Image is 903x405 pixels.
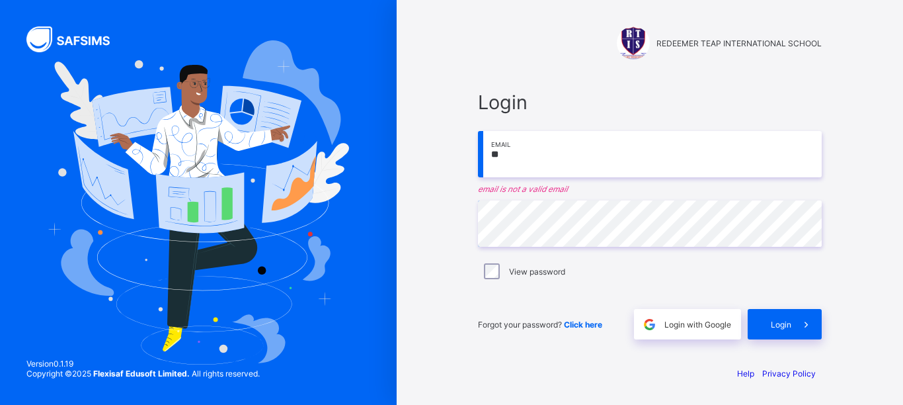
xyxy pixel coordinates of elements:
[762,369,816,379] a: Privacy Policy
[48,40,348,365] img: Hero Image
[478,91,822,114] span: Login
[664,320,731,330] span: Login with Google
[478,184,822,194] em: email is not a valid email
[26,26,126,52] img: SAFSIMS Logo
[564,320,602,330] a: Click here
[93,369,190,379] strong: Flexisaf Edusoft Limited.
[478,320,602,330] span: Forgot your password?
[737,369,754,379] a: Help
[509,267,565,277] label: View password
[642,317,657,332] img: google.396cfc9801f0270233282035f929180a.svg
[26,359,260,369] span: Version 0.1.19
[656,38,822,48] span: REDEEMER TEAP INTERNATIONAL SCHOOL
[771,320,791,330] span: Login
[26,369,260,379] span: Copyright © 2025 All rights reserved.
